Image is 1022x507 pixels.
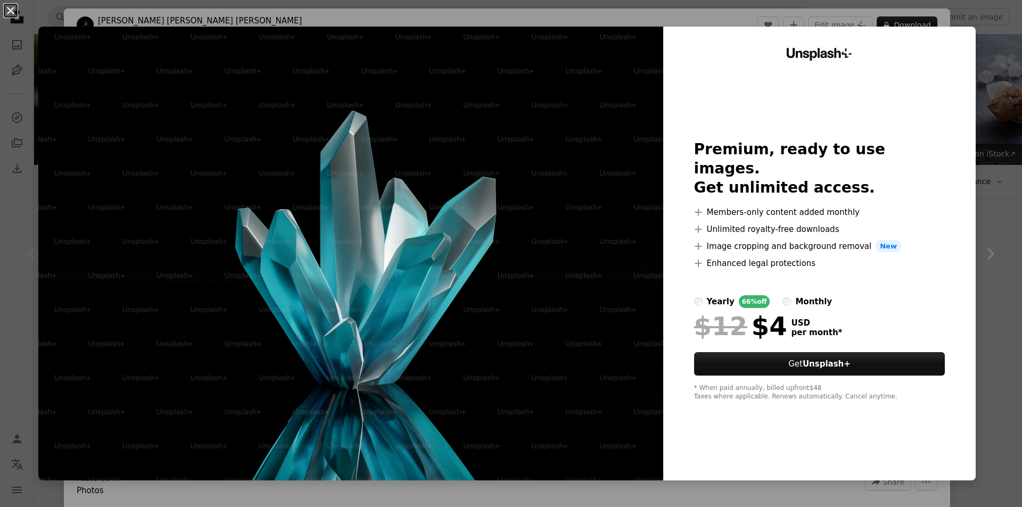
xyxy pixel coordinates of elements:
div: 66% off [739,295,770,308]
input: yearly66%off [694,297,703,306]
input: monthly [782,297,791,306]
div: * When paid annually, billed upfront $48 Taxes where applicable. Renews automatically. Cancel any... [694,384,945,401]
span: $12 [694,312,747,340]
button: GetUnsplash+ [694,352,945,376]
li: Unlimited royalty-free downloads [694,223,945,236]
div: yearly [707,295,735,308]
span: New [876,240,901,253]
li: Enhanced legal protections [694,257,945,270]
h2: Premium, ready to use images. Get unlimited access. [694,140,945,197]
span: USD [792,318,843,328]
div: $4 [694,312,787,340]
li: Members-only content added monthly [694,206,945,219]
strong: Unsplash+ [803,359,851,369]
div: monthly [795,295,832,308]
li: Image cropping and background removal [694,240,945,253]
span: per month * [792,328,843,337]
